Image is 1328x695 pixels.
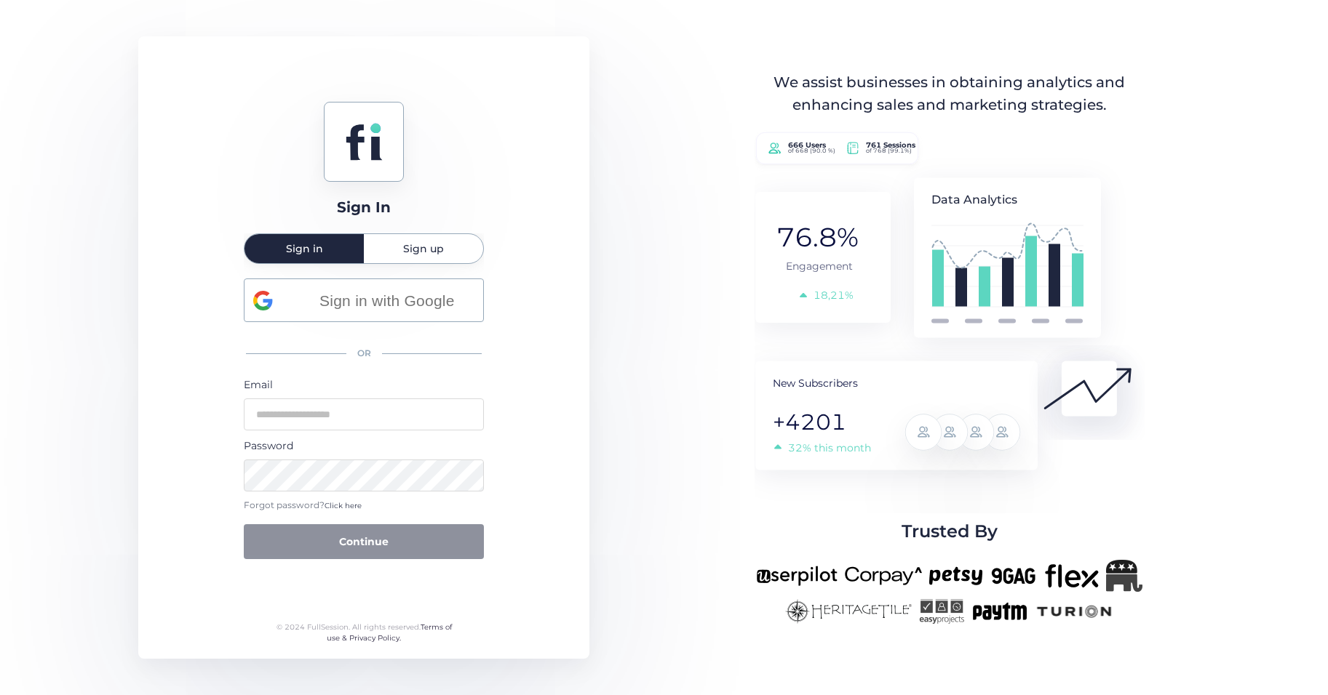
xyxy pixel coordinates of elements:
tspan: New Subscribers [773,376,858,389]
div: Email [244,377,484,393]
div: We assist businesses in obtaining analytics and enhancing sales and marketing strategies. [758,71,1142,117]
img: corpay-new.png [845,560,922,592]
tspan: 761 Sessions [866,140,916,150]
a: Terms of use & Privacy Policy. [327,622,452,643]
tspan: 32% this month [788,441,871,454]
tspan: Data Analytics [931,193,1017,206]
img: 9gag-new.png [990,560,1038,592]
button: Continue [244,524,484,559]
tspan: of 768 (99.1%) [866,147,912,154]
img: turion-new.png [1035,599,1114,624]
tspan: 666 Users [787,140,826,150]
span: Sign up [403,244,444,254]
img: petsy-new.png [929,560,982,592]
tspan: 76.8% [776,220,859,252]
img: paytm-new.png [971,599,1027,624]
img: heritagetile-new.png [785,599,912,624]
img: easyprojects-new.png [919,599,964,624]
div: OR [244,338,484,369]
div: Forgot password? [244,499,484,513]
tspan: of 668 (90.0 %) [787,147,835,154]
img: userpilot-new.png [756,560,838,592]
div: Password [244,438,484,454]
tspan: Engagement [786,260,853,273]
tspan: +4201 [773,409,846,435]
span: Sign in with Google [299,289,474,313]
span: Trusted By [902,518,998,545]
div: © 2024 FullSession. All rights reserved. [270,622,458,644]
tspan: 18,21% [814,288,854,301]
img: Republicanlogo-bw.png [1106,560,1142,592]
span: Sign in [286,244,323,254]
div: Sign In [337,196,391,219]
span: Click here [325,501,362,510]
img: flex-new.png [1045,560,1099,592]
